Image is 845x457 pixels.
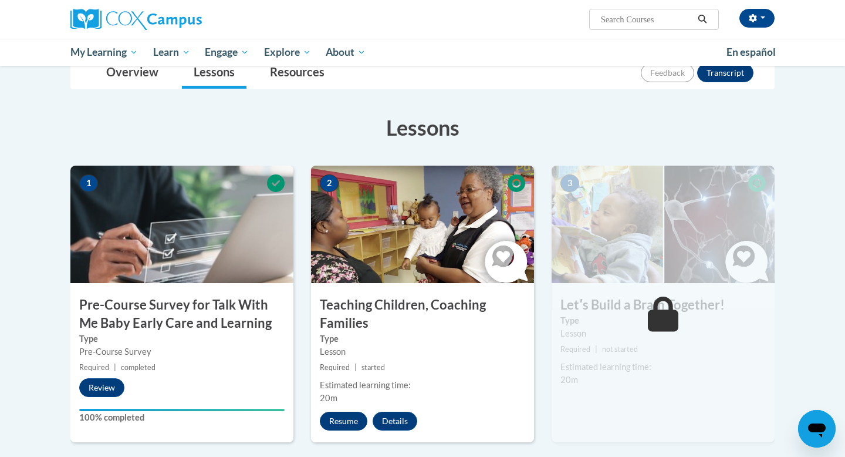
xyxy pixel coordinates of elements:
[320,363,350,372] span: Required
[79,345,285,358] div: Pre-Course Survey
[600,12,694,26] input: Search Courses
[63,39,146,66] a: My Learning
[256,39,319,66] a: Explore
[121,363,156,372] span: completed
[197,39,256,66] a: Engage
[560,375,578,385] span: 20m
[311,296,534,332] h3: Teaching Children, Coaching Families
[70,166,293,283] img: Course Image
[320,412,367,431] button: Resume
[320,393,337,403] span: 20m
[552,296,775,314] h3: Letʹs Build a Brain Together!
[798,410,836,448] iframe: Button to launch messaging window
[79,363,109,372] span: Required
[373,412,417,431] button: Details
[146,39,198,66] a: Learn
[94,58,170,89] a: Overview
[361,363,385,372] span: started
[694,12,711,26] button: Search
[354,363,357,372] span: |
[320,332,525,345] label: Type
[595,345,597,354] span: |
[53,39,792,66] div: Main menu
[320,379,525,392] div: Estimated learning time:
[641,63,694,82] button: Feedback
[560,174,579,192] span: 3
[739,9,775,28] button: Account Settings
[79,409,285,411] div: Your progress
[182,58,246,89] a: Lessons
[560,314,766,327] label: Type
[70,9,202,30] img: Cox Campus
[602,345,638,354] span: not started
[719,40,783,65] a: En español
[70,113,775,142] h3: Lessons
[205,45,249,59] span: Engage
[311,166,534,283] img: Course Image
[319,39,374,66] a: About
[258,58,336,89] a: Resources
[114,363,116,372] span: |
[153,45,190,59] span: Learn
[79,174,98,192] span: 1
[70,9,293,30] a: Cox Campus
[79,332,285,345] label: Type
[70,296,293,332] h3: Pre-Course Survey for Talk With Me Baby Early Care and Learning
[264,45,311,59] span: Explore
[320,345,525,358] div: Lesson
[79,378,124,397] button: Review
[697,63,753,82] button: Transcript
[79,411,285,424] label: 100% completed
[560,345,590,354] span: Required
[560,327,766,340] div: Lesson
[552,166,775,283] img: Course Image
[726,46,776,58] span: En español
[560,361,766,374] div: Estimated learning time:
[320,174,339,192] span: 2
[326,45,366,59] span: About
[70,45,138,59] span: My Learning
